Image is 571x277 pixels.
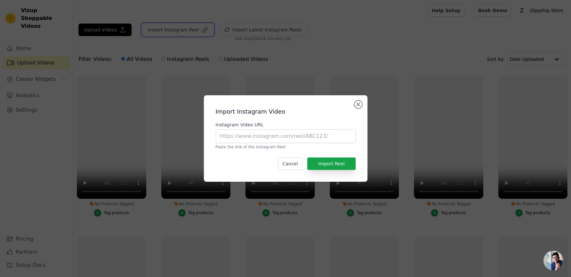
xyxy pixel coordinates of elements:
[278,157,302,170] button: Cancel
[354,101,362,108] button: Close modal
[216,107,356,116] h2: Import Instagram Video
[216,129,356,143] input: https://www.instagram.com/reel/ABC123/
[216,144,356,150] p: Paste the link of the Instagram Reel
[307,157,355,170] button: Import Reel
[216,121,356,128] label: Instagram Video URL
[544,251,563,270] a: Open chat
